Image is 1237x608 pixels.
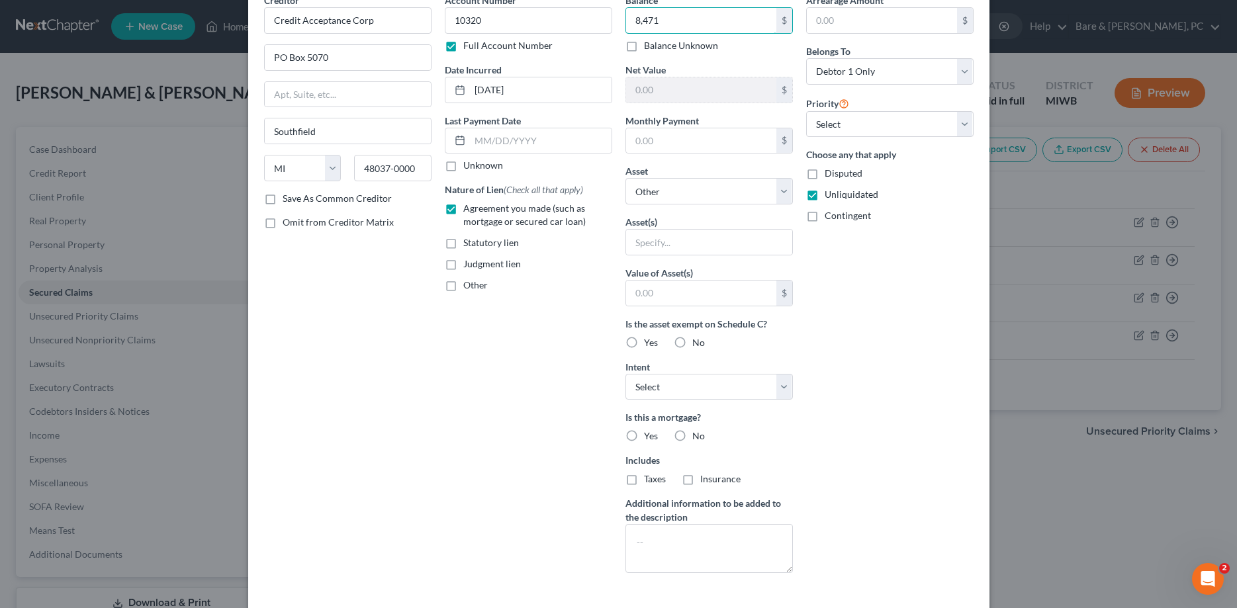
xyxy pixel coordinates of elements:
input: -- [445,7,612,34]
label: Balance Unknown [644,39,718,52]
label: Is this a mortgage? [625,410,793,424]
span: No [692,337,705,348]
label: Additional information to be added to the description [625,496,793,524]
label: Asset(s) [625,215,657,229]
label: Net Value [625,63,666,77]
input: MM/DD/YYYY [470,128,612,153]
input: Enter city... [265,118,431,144]
label: Value of Asset(s) [625,266,693,280]
span: Other [463,279,488,290]
span: Asset [625,165,648,177]
span: Disputed [825,167,862,179]
label: Choose any that apply [806,148,974,161]
span: Yes [644,430,658,441]
iframe: Intercom live chat [1192,563,1224,595]
div: $ [776,8,792,33]
span: Contingent [825,210,871,221]
label: Is the asset exempt on Schedule C? [625,317,793,331]
label: Monthly Payment [625,114,699,128]
label: Save As Common Creditor [283,192,392,205]
div: $ [776,77,792,103]
input: 0.00 [626,77,776,103]
span: Judgment lien [463,258,521,269]
span: (Check all that apply) [504,184,583,195]
label: Last Payment Date [445,114,521,128]
span: Agreement you made (such as mortgage or secured car loan) [463,202,586,227]
input: Enter address... [265,45,431,70]
input: 0.00 [626,281,776,306]
input: Apt, Suite, etc... [265,82,431,107]
label: Includes [625,453,793,467]
input: Search creditor by name... [264,7,432,34]
label: Date Incurred [445,63,502,77]
input: 0.00 [626,8,776,33]
span: Taxes [644,473,666,484]
div: $ [957,8,973,33]
span: Belongs To [806,46,850,57]
span: Omit from Creditor Matrix [283,216,394,228]
input: 0.00 [807,8,957,33]
label: Nature of Lien [445,183,583,196]
span: Statutory lien [463,237,519,248]
div: $ [776,281,792,306]
input: 0.00 [626,128,776,153]
input: Enter zip... [354,155,432,181]
label: Unknown [463,159,503,172]
span: Insurance [700,473,741,484]
label: Priority [806,95,849,111]
input: MM/DD/YYYY [470,77,612,103]
span: No [692,430,705,441]
span: Unliquidated [825,189,878,200]
label: Intent [625,360,650,374]
span: 2 [1219,563,1230,574]
span: Yes [644,337,658,348]
div: $ [776,128,792,153]
input: Specify... [626,230,792,255]
label: Full Account Number [463,39,553,52]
